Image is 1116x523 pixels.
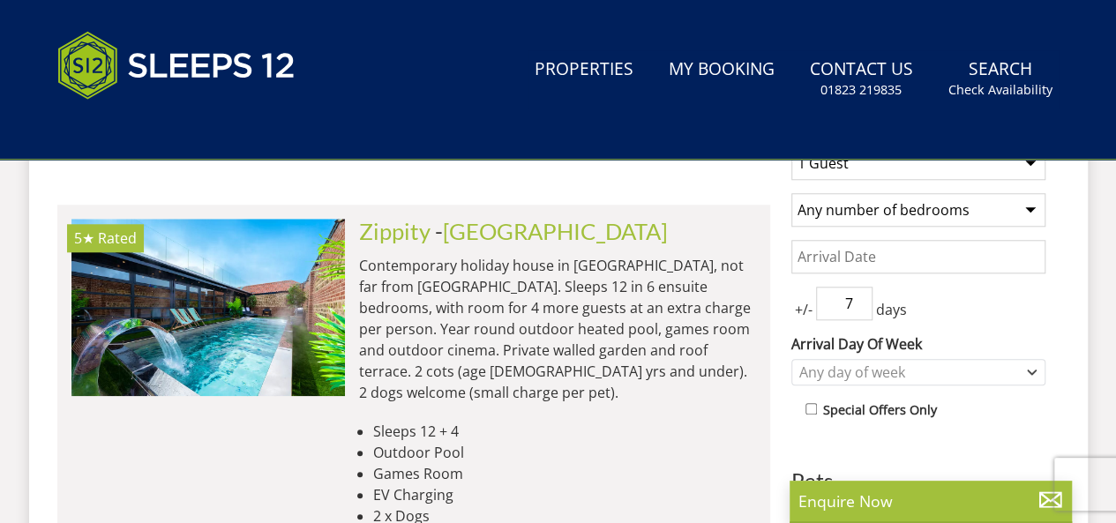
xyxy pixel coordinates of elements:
li: EV Charging [373,484,756,505]
label: Special Offers Only [823,400,937,420]
span: Zippity has a 5 star rating under the Quality in Tourism Scheme [74,228,94,248]
div: Any day of week [795,362,1023,382]
h3: Pets [791,469,1045,492]
img: Sleeps 12 [57,21,296,109]
span: Rated [98,228,137,248]
p: Enquire Now [798,489,1063,512]
a: Contact Us01823 219835 [803,50,920,108]
div: Combobox [791,359,1045,385]
input: Arrival Date [791,240,1045,273]
label: Arrival Day Of Week [791,333,1045,355]
small: 01823 219835 [820,81,902,99]
li: Outdoor Pool [373,442,756,463]
span: days [873,299,910,320]
h1: The Wiltshire Estate [57,131,770,162]
a: 5★ Rated [71,219,345,395]
a: My Booking [662,50,782,90]
a: SearchCheck Availability [941,50,1060,108]
span: - [435,218,668,244]
p: Contemporary holiday house in [GEOGRAPHIC_DATA], not far from [GEOGRAPHIC_DATA]. Sleeps 12 in 6 e... [359,255,756,403]
a: Zippity [359,218,431,244]
small: Check Availability [948,81,1052,99]
iframe: Customer reviews powered by Trustpilot [49,120,234,135]
li: Sleeps 12 + 4 [373,421,756,442]
a: [GEOGRAPHIC_DATA] [443,218,668,244]
img: zippity-holiday-home-wiltshire-sleeps-12-hot-tub.original.jpg [71,219,345,395]
span: +/- [791,299,816,320]
a: Properties [528,50,640,90]
li: Games Room [373,463,756,484]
